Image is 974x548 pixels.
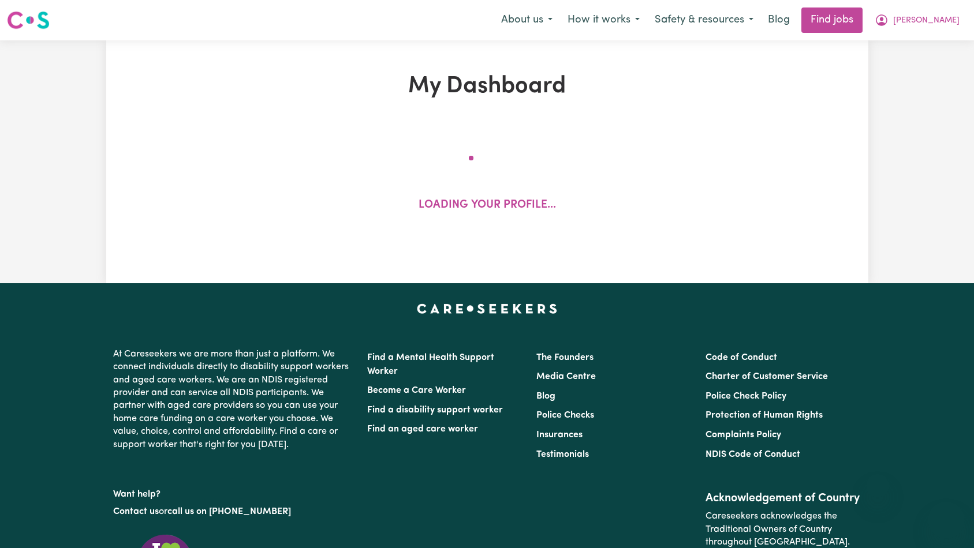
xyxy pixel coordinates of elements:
[801,7,863,33] a: Find jobs
[761,7,797,33] a: Blog
[367,406,503,415] a: Find a disability support worker
[928,502,965,539] iframe: Button to launch messaging window
[240,73,734,100] h1: My Dashboard
[7,10,50,31] img: Careseekers logo
[367,386,466,395] a: Become a Care Worker
[417,304,557,313] a: Careseekers home page
[536,392,555,401] a: Blog
[536,450,589,459] a: Testimonials
[167,507,291,516] a: call us on [PHONE_NUMBER]
[560,8,647,32] button: How it works
[536,353,594,362] a: The Founders
[706,491,861,505] h2: Acknowledgement of Country
[367,425,478,434] a: Find an aged care worker
[893,14,960,27] span: [PERSON_NAME]
[419,197,556,214] p: Loading your profile...
[867,8,967,32] button: My Account
[113,507,159,516] a: Contact us
[706,430,781,440] a: Complaints Policy
[706,353,777,362] a: Code of Conduct
[113,483,353,501] p: Want help?
[113,501,353,523] p: or
[706,450,800,459] a: NDIS Code of Conduct
[367,353,494,376] a: Find a Mental Health Support Worker
[536,430,583,440] a: Insurances
[536,372,596,381] a: Media Centre
[706,392,786,401] a: Police Check Policy
[706,372,828,381] a: Charter of Customer Service
[494,8,560,32] button: About us
[113,343,353,456] p: At Careseekers we are more than just a platform. We connect individuals directly to disability su...
[7,7,50,33] a: Careseekers logo
[647,8,761,32] button: Safety & resources
[706,411,823,420] a: Protection of Human Rights
[536,411,594,420] a: Police Checks
[866,474,889,497] iframe: Close message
